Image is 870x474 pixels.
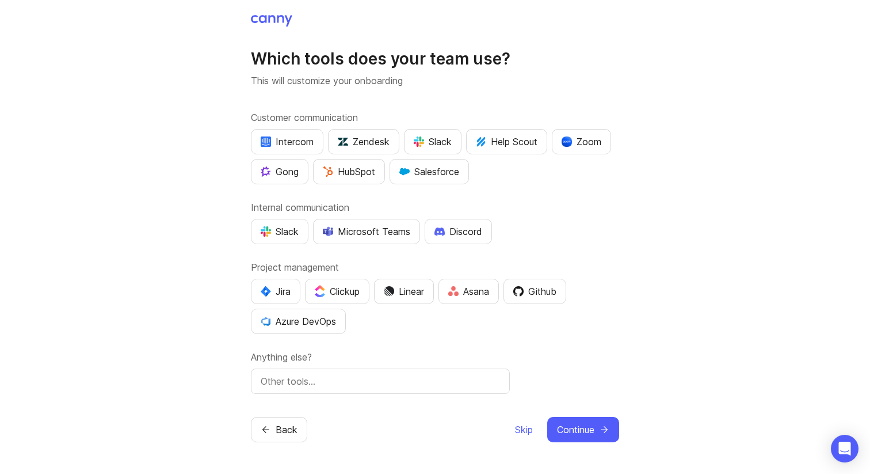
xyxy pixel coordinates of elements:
[261,316,271,327] img: YKcwp4sHBXAAAAAElFTkSuQmCC
[313,159,385,184] button: HubSpot
[476,135,537,149] div: Help Scout
[414,136,424,147] img: WIAAAAASUVORK5CYII=
[547,417,619,442] button: Continue
[251,159,308,184] button: Gong
[261,226,271,237] img: WIAAAAASUVORK5CYII=
[513,285,556,298] div: Github
[251,417,307,442] button: Back
[399,165,459,179] div: Salesforce
[434,227,445,235] img: +iLplPsjzba05dttzK064pds+5E5wZnCVbuGoLvBrYdmEPrXTzGo7zG60bLEREEjvOjaG9Saez5xsOEAbxBwOP6dkea84XY9O...
[515,423,533,437] span: Skip
[251,111,619,124] label: Customer communication
[434,225,482,238] div: Discord
[315,285,360,298] div: Clickup
[374,279,434,304] button: Linear
[261,225,299,238] div: Slack
[251,129,323,154] button: Intercom
[476,136,486,147] img: kV1LT1TqjqNHPtRK7+FoaplE1qRq1yqhg056Z8K5Oc6xxgIuf0oNQ9LelJqbcyPisAf0C9LDpX5UIuAAAAAElFTkSuQmCC
[557,423,594,437] span: Continue
[261,286,271,297] img: svg+xml;base64,PHN2ZyB4bWxucz0iaHR0cDovL3d3dy53My5vcmcvMjAwMC9zdmciIHZpZXdCb3g9IjAgMCA0MC4zNDMgND...
[251,219,308,244] button: Slack
[323,166,333,177] img: G+3M5qq2es1si5SaumCnMN47tP1CvAZneIVX5dcx+oz+ZLhv4kfP9DwAAAABJRU5ErkJggg==
[323,225,410,238] div: Microsoft Teams
[251,74,619,88] p: This will customize your onboarding
[261,165,299,179] div: Gong
[503,279,566,304] button: Github
[438,279,499,304] button: Asana
[562,135,601,149] div: Zoom
[384,285,424,298] div: Linear
[552,129,611,154] button: Zoom
[251,309,346,334] button: Azure DevOps
[514,417,533,442] button: Skip
[261,285,291,298] div: Jira
[323,165,375,179] div: HubSpot
[261,136,271,147] img: eRR1duPH6fQxdnSV9IruPjCimau6md0HxlPR81SIPROHX1VjYjAN9a41AAAAAElFTkSuQmCC
[448,285,489,298] div: Asana
[338,136,348,147] img: UniZRqrCPz6BHUWevMzgDJ1FW4xaGg2egd7Chm8uY0Al1hkDyjqDa8Lkk0kDEdqKkBok+T4wfoD0P0o6UMciQ8AAAAASUVORK...
[384,286,394,297] img: Dm50RERGQWO2Ei1WzHVviWZlaLVriU9uRN6E+tIr91ebaDbMKKPDpFbssSuEG21dcGXkrKsuOVPwCeFJSFAIOxgiKgL2sFHRe...
[261,166,271,177] img: qKnp5cUisfhcFQGr1t296B61Fm0WkUVwBZaiVE4uNRmEGBFetJMz8xGrgPHqF1mLDIG816Xx6Jz26AFmkmT0yuOpRCAR7zRpG...
[513,286,524,297] img: 0D3hMmx1Qy4j6AAAAAElFTkSuQmCC
[562,136,572,147] img: xLHbn3khTPgAAAABJRU5ErkJggg==
[261,314,336,328] div: Azure DevOps
[251,48,619,69] h1: Which tools does your team use?
[425,219,492,244] button: Discord
[251,15,292,26] img: Canny Home
[338,135,390,149] div: Zendesk
[251,260,619,274] label: Project management
[831,435,858,462] div: Open Intercom Messenger
[261,135,314,149] div: Intercom
[328,129,399,154] button: Zendesk
[399,166,410,177] img: GKxMRLiRsgdWqxrdBeWfGK5kaZ2alx1WifDSa2kSTsK6wyJURKhUuPoQRYzjholVGzT2A2owx2gHwZoyZHHCYJ8YNOAZj3DSg...
[261,374,500,388] input: Other tools…
[251,279,300,304] button: Jira
[251,350,619,364] label: Anything else?
[448,286,459,296] img: Rf5nOJ4Qh9Y9HAAAAAElFTkSuQmCC
[466,129,547,154] button: Help Scout
[276,423,297,437] span: Back
[414,135,452,149] div: Slack
[390,159,469,184] button: Salesforce
[404,129,461,154] button: Slack
[315,285,325,297] img: j83v6vj1tgY2AAAAABJRU5ErkJggg==
[313,219,420,244] button: Microsoft Teams
[323,226,333,236] img: D0GypeOpROL5AAAAAElFTkSuQmCC
[305,279,369,304] button: Clickup
[251,200,619,214] label: Internal communication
